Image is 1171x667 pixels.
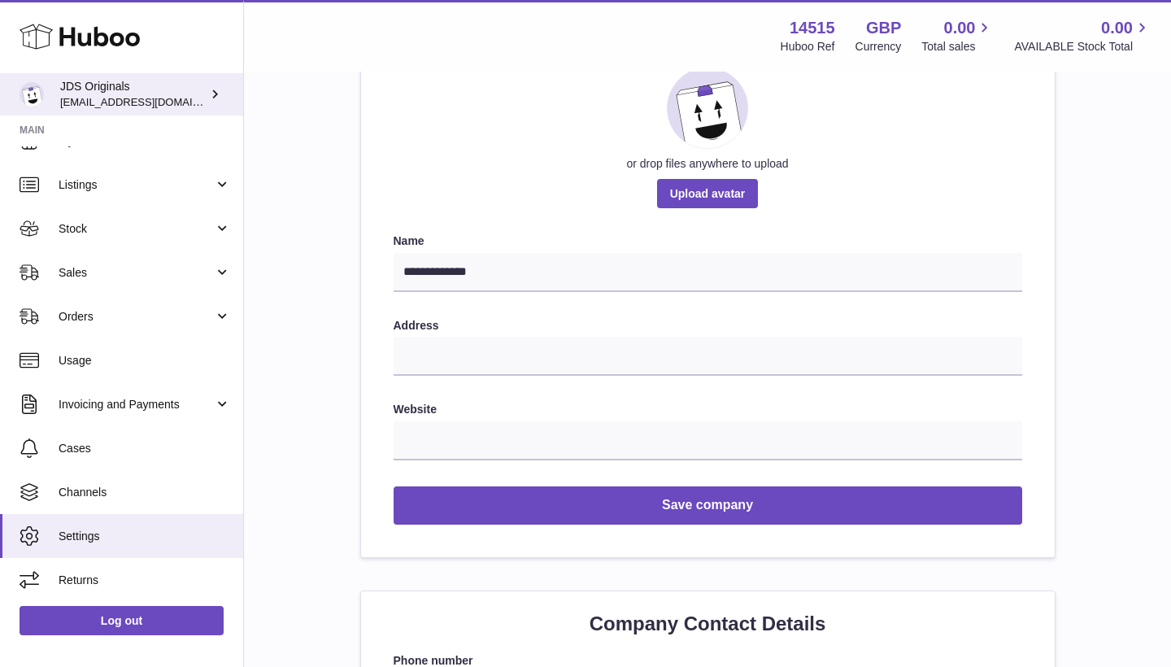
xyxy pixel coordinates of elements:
span: Orders [59,309,214,325]
label: Name [394,233,1022,249]
span: Invoicing and Payments [59,397,214,412]
div: Currency [855,39,902,54]
strong: 14515 [790,17,835,39]
span: Channels [59,485,231,500]
span: 0.00 [1101,17,1133,39]
img: contact@shopjds.co.uk [20,82,44,107]
a: Log out [20,606,224,635]
span: Total sales [921,39,994,54]
span: 0.00 [944,17,976,39]
button: Save company [394,486,1022,525]
span: Settings [59,529,231,544]
span: Cases [59,441,231,456]
span: Sales [59,265,214,281]
span: Listings [59,177,214,193]
span: Usage [59,353,231,368]
label: Website [394,402,1022,417]
a: 0.00 Total sales [921,17,994,54]
img: placeholder_image.svg [667,68,748,149]
span: AVAILABLE Stock Total [1014,39,1151,54]
h2: Company Contact Details [394,611,1022,637]
span: Stock [59,221,214,237]
div: JDS Originals [60,79,207,110]
div: or drop files anywhere to upload [394,156,1022,172]
div: Huboo Ref [781,39,835,54]
label: Address [394,318,1022,333]
strong: GBP [866,17,901,39]
span: [EMAIL_ADDRESS][DOMAIN_NAME] [60,95,239,108]
a: 0.00 AVAILABLE Stock Total [1014,17,1151,54]
span: Upload avatar [657,179,759,208]
span: Returns [59,573,231,588]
